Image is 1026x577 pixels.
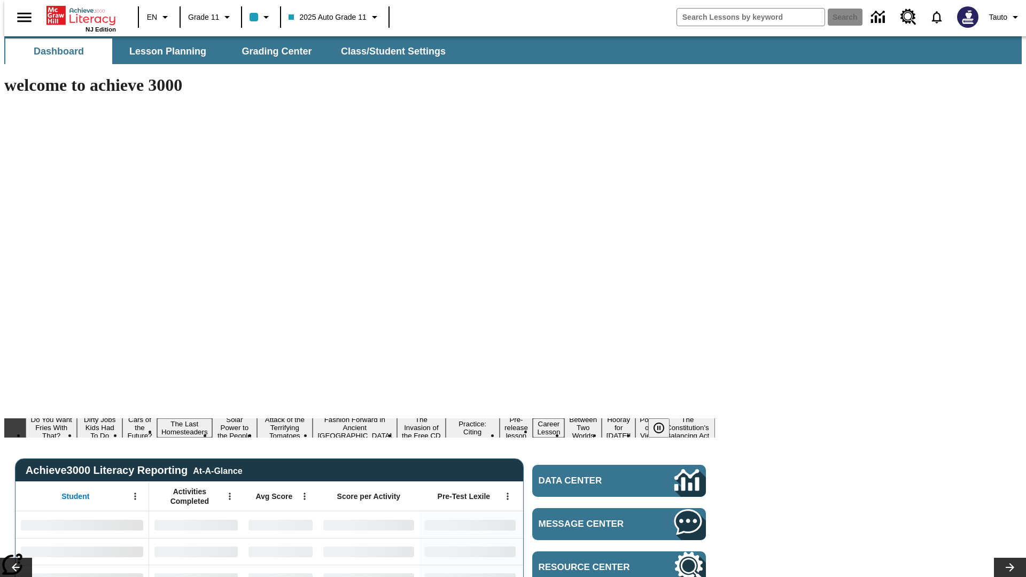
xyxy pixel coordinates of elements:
[26,414,77,441] button: Slide 1 Do You Want Fries With That?
[127,488,143,504] button: Open Menu
[61,492,89,501] span: Student
[500,414,533,441] button: Slide 10 Pre-release lesson
[602,414,635,441] button: Slide 13 Hooray for Constitution Day!
[438,492,491,501] span: Pre-Test Lexile
[85,26,116,33] span: NJ Edition
[4,38,455,64] div: SubNavbar
[257,414,312,441] button: Slide 6 Attack of the Terrifying Tomatoes
[297,488,313,504] button: Open Menu
[114,38,221,64] button: Lesson Planning
[129,45,206,58] span: Lesson Planning
[4,36,1022,64] div: SubNavbar
[865,3,894,32] a: Data Center
[243,538,318,565] div: No Data,
[923,3,951,31] a: Notifications
[212,414,258,441] button: Slide 5 Solar Power to the People
[985,7,1026,27] button: Profile/Settings
[46,5,116,26] a: Home
[648,418,680,438] div: Pause
[34,45,84,58] span: Dashboard
[243,511,318,538] div: No Data,
[500,488,516,504] button: Open Menu
[533,418,564,438] button: Slide 11 Career Lesson
[255,492,292,501] span: Avg Score
[147,12,157,23] span: EN
[149,538,243,565] div: No Data,
[539,562,642,573] span: Resource Center
[660,414,715,441] button: Slide 15 The Constitution's Balancing Act
[532,465,706,497] a: Data Center
[289,12,366,23] span: 2025 Auto Grade 11
[989,12,1007,23] span: Tauto
[223,38,330,64] button: Grading Center
[149,511,243,538] div: No Data,
[539,519,642,529] span: Message Center
[26,464,243,477] span: Achieve3000 Literacy Reporting
[337,492,401,501] span: Score per Activity
[446,410,500,446] button: Slide 9 Mixed Practice: Citing Evidence
[648,418,670,438] button: Pause
[242,45,312,58] span: Grading Center
[951,3,985,31] button: Select a new avatar
[313,414,397,441] button: Slide 7 Fashion Forward in Ancient Rome
[532,508,706,540] a: Message Center
[77,414,122,441] button: Slide 2 Dirty Jobs Kids Had To Do
[184,7,238,27] button: Grade: Grade 11, Select a grade
[222,488,238,504] button: Open Menu
[5,38,112,64] button: Dashboard
[284,7,385,27] button: Class: 2025 Auto Grade 11, Select your class
[9,2,40,33] button: Open side menu
[564,414,602,441] button: Slide 12 Between Two Worlds
[245,7,277,27] button: Class color is light blue. Change class color
[142,7,176,27] button: Language: EN, Select a language
[188,12,219,23] span: Grade 11
[677,9,825,26] input: search field
[894,3,923,32] a: Resource Center, Will open in new tab
[46,4,116,33] div: Home
[122,414,157,441] button: Slide 3 Cars of the Future?
[157,418,212,438] button: Slide 4 The Last Homesteaders
[957,6,978,28] img: Avatar
[539,475,639,486] span: Data Center
[4,75,715,95] h1: welcome to achieve 3000
[332,38,454,64] button: Class/Student Settings
[397,414,446,441] button: Slide 8 The Invasion of the Free CD
[994,558,1026,577] button: Lesson carousel, Next
[193,464,242,476] div: At-A-Glance
[341,45,446,58] span: Class/Student Settings
[154,487,225,506] span: Activities Completed
[635,414,660,441] button: Slide 14 Point of View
